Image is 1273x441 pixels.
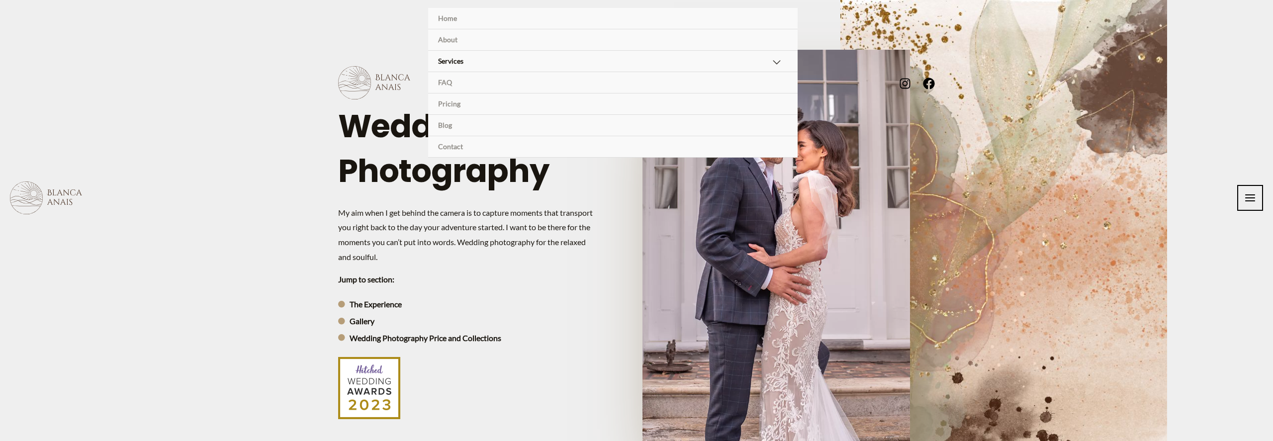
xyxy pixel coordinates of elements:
[347,314,374,329] span: Gallery
[347,297,402,312] span: The Experience
[428,51,798,72] a: Services
[428,93,798,115] a: Pricing
[338,205,595,265] p: My aim when I get behind the camera is to capture moments that transport you right back to the da...
[428,8,798,158] nav: Site Navigation: Primary
[10,181,82,214] img: Blanca Anais Photography
[338,331,501,346] a: Wedding Photography Price and Collections
[428,72,798,93] a: FAQ
[338,274,394,284] b: Jump to section:
[347,331,501,346] span: Wedding Photography Price and Collections
[338,314,501,329] a: Gallery
[338,357,400,419] img: Blanca Anais Photography, 2023 Hitched Wedding Awards winner
[923,78,935,89] a: Facebook
[428,29,798,51] a: About
[338,297,501,312] a: The Experience
[338,66,410,99] img: Blanca Anais Photography
[428,8,798,29] a: Home
[428,136,798,158] a: Contact
[428,115,798,136] a: Blog
[899,78,911,89] a: Instagram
